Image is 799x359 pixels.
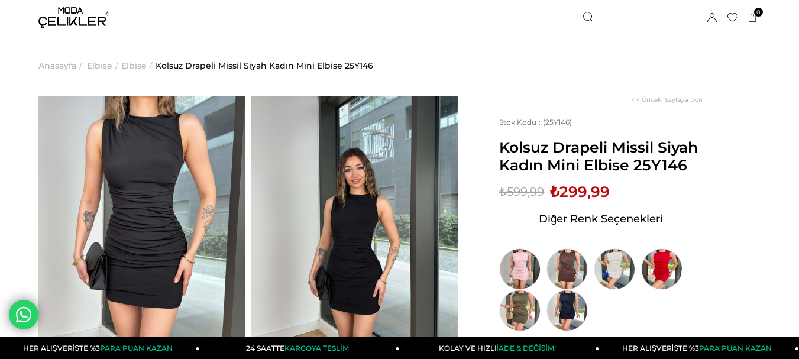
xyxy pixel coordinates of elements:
span: ₺599,99 [499,183,544,200]
span: Stok Kodu [499,118,543,127]
a: HER ALIŞVERİŞTE %3PARA PUAN KAZAN [599,337,799,359]
img: Kolsuz Drapeli Missil Pembe Kadın Mini Elbise 25Y146 [499,248,541,290]
img: Kolsuz Drapeli Missil Kırmızı Kadın Mini Elbise 25Y146 [641,248,682,290]
span: ₺299,99 [550,183,610,200]
li: > [38,35,85,96]
span: KARGOYA TESLİM [284,344,348,352]
span: 0 [754,8,763,17]
a: Kolsuz Drapeli Missil Siyah Kadın Mini Elbise 25Y146 [156,35,373,96]
img: Kolsuz Drapeli Missil Beyaz Kadın Mini Elbise 25Y146 [594,248,635,290]
span: Kolsuz Drapeli Missil Siyah Kadın Mini Elbise 25Y146 [499,138,703,174]
a: 0 [748,14,757,22]
span: PARA PUAN KAZAN [699,344,772,352]
li: > [87,35,121,96]
a: Elbise [87,35,112,96]
a: Elbise [121,35,147,96]
img: Kolsuz Drapeli Missil Kahve Kadın Mini Elbise 25Y146 [546,248,588,290]
a: KOLAY VE HIZLIİADE & DEĞİŞİM! [400,337,600,359]
span: PARA PUAN KAZAN [100,344,173,352]
span: Diğer Renk Seçenekleri [539,209,663,228]
span: İADE & DEĞİŞİM! [497,344,556,352]
img: Kolsuz Drapeli Missil Haki Kadın Mini Elbise 25Y146 [499,290,541,331]
img: Kolsuz Drapeli Missil Lacivert Kadın Mini Elbise 25Y146 [546,290,588,331]
a: Anasayfa [38,35,76,96]
a: < < Önceki Sayfaya Dön [631,96,703,104]
a: 24 SAATTEKARGOYA TESLİM [200,337,400,359]
img: logo [38,7,109,28]
span: (25Y146) [499,118,572,127]
li: > [121,35,156,96]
